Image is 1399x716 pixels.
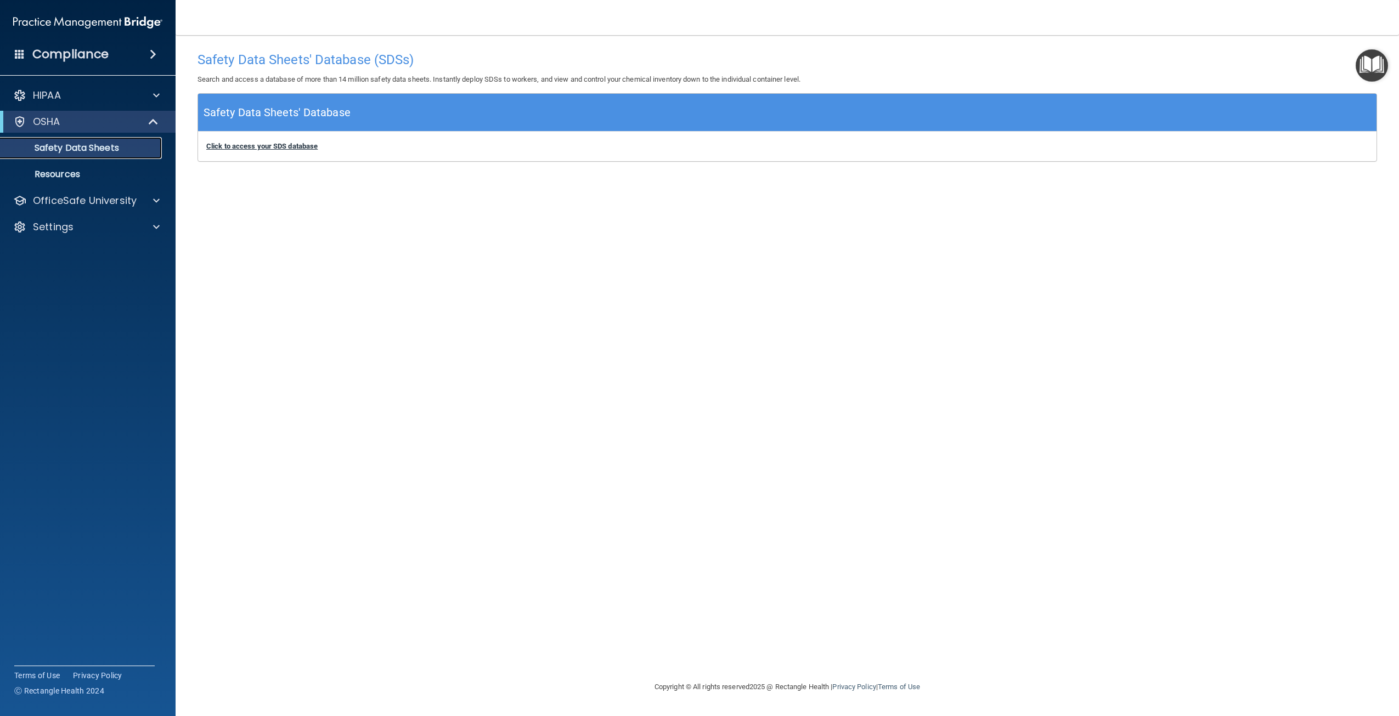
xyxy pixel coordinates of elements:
h4: Compliance [32,47,109,62]
a: Terms of Use [14,670,60,681]
a: Settings [13,220,160,234]
a: Click to access your SDS database [206,142,318,150]
p: OfficeSafe University [33,194,137,207]
span: Ⓒ Rectangle Health 2024 [14,685,104,696]
a: Privacy Policy [73,670,122,681]
button: Open Resource Center [1356,49,1388,82]
a: Terms of Use [878,683,920,691]
a: HIPAA [13,89,160,102]
p: Resources [7,169,157,180]
p: Safety Data Sheets [7,143,157,154]
img: PMB logo [13,12,162,33]
a: OSHA [13,115,159,128]
p: HIPAA [33,89,61,102]
iframe: Drift Widget Chat Controller [1209,638,1386,682]
a: OfficeSafe University [13,194,160,207]
p: Settings [33,220,74,234]
div: Copyright © All rights reserved 2025 @ Rectangle Health | | [587,669,988,704]
h5: Safety Data Sheets' Database [204,103,351,122]
p: OSHA [33,115,60,128]
p: Search and access a database of more than 14 million safety data sheets. Instantly deploy SDSs to... [198,73,1377,86]
a: Privacy Policy [832,683,876,691]
h4: Safety Data Sheets' Database (SDSs) [198,53,1377,67]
